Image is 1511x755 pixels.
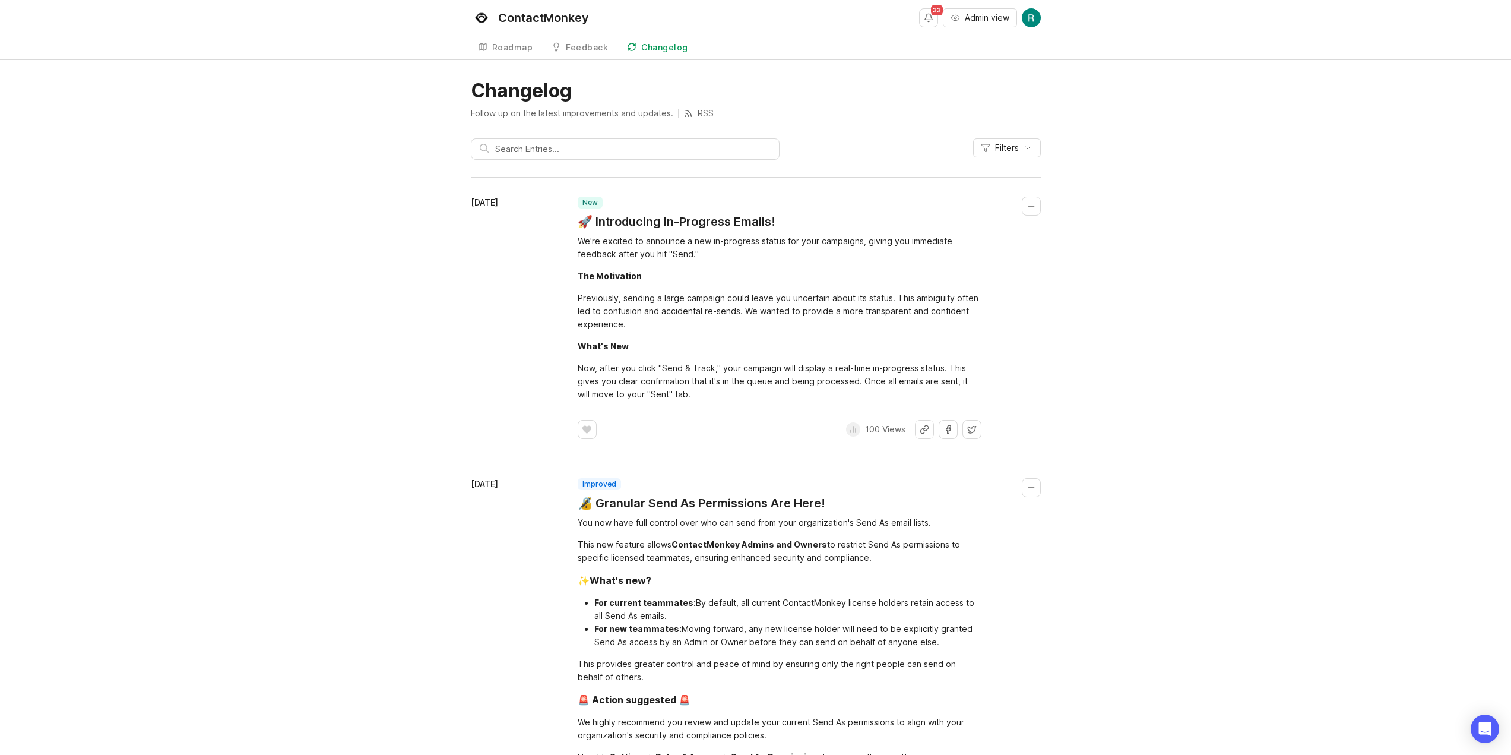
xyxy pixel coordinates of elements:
button: Share link [915,420,934,439]
a: RSS [683,108,714,119]
button: Share on X [962,420,981,439]
div: We're excited to announce a new in-progress status for your campaigns, giving you immediate feedb... [578,235,981,261]
img: ContactMonkey logo [471,7,492,29]
a: Changelog [620,36,695,60]
a: Feedback [544,36,615,60]
div: Now, after you click "Send & Track," your campaign will display a real-time in-progress status. T... [578,362,981,401]
button: Admin view [943,8,1017,27]
span: Filters [995,142,1019,154]
p: 100 Views [865,424,905,435]
div: 🚨 Action suggested 🚨 [578,693,690,707]
div: ContactMonkey [498,12,589,24]
a: 🔏 Granular Send As Permissions Are Here! [578,495,825,511]
span: Admin view [965,12,1009,24]
div: Open Intercom Messenger [1471,715,1499,743]
button: Collapse changelog entry [1022,197,1041,216]
div: What's new? [590,574,651,586]
button: Filters [973,138,1041,157]
div: This provides greater control and peace of mind by ensuring only the right people can send on beh... [578,658,981,684]
div: What's New [578,341,629,351]
div: ContactMonkey Admins and Owners [671,539,827,549]
div: We highly recommend you review and update your current Send As permissions to align with your org... [578,716,981,742]
li: Moving forward, any new license holder will need to be explicitly granted Send As access by an Ad... [594,623,981,649]
h1: Changelog [471,79,1041,103]
p: Follow up on the latest improvements and updates. [471,108,673,119]
a: Roadmap [471,36,540,60]
button: Share on Facebook [939,420,958,439]
time: [DATE] [471,197,498,207]
div: The Motivation [578,271,642,281]
p: RSS [698,108,714,119]
p: improved [582,479,616,489]
div: You now have full control over who can send from your organization's Send As email lists. [578,516,981,529]
div: Changelog [641,43,688,52]
p: new [582,198,598,207]
button: Collapse changelog entry [1022,478,1041,497]
a: 🚀 Introducing In-Progress Emails! [578,213,775,230]
div: Roadmap [492,43,533,52]
div: This new feature allows to restrict Send As permissions to specific licensed teammates, ensuring ... [578,538,981,564]
li: By default, all current ContactMonkey license holders retain access to all Send As emails. [594,596,981,623]
div: Feedback [566,43,608,52]
img: Rowan Naylor [1022,8,1041,27]
div: For new teammates: [594,624,682,634]
button: Notifications [919,8,938,27]
input: Search Entries... [495,143,771,156]
span: 33 [931,5,943,15]
time: [DATE] [471,479,498,489]
div: ✨ [578,573,651,587]
div: For current teammates: [594,598,696,608]
div: Previously, sending a large campaign could leave you uncertain about its status. This ambiguity o... [578,292,981,331]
